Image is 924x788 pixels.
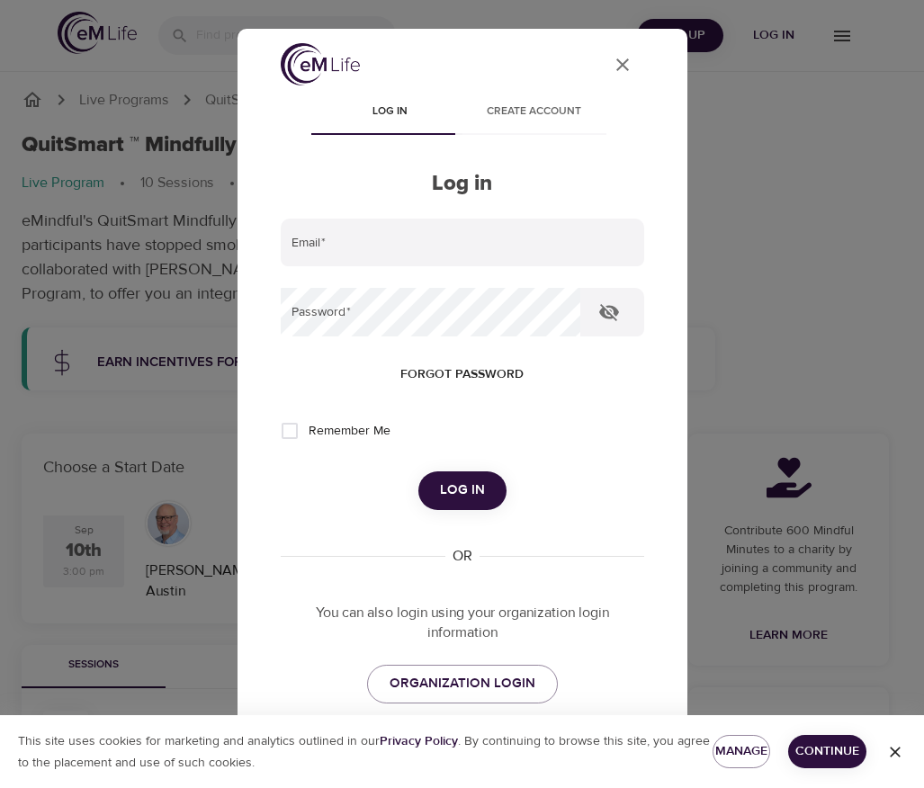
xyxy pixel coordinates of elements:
[281,92,644,135] div: disabled tabs example
[380,733,458,749] b: Privacy Policy
[418,471,507,509] button: Log in
[281,43,360,85] img: logo
[390,672,535,695] span: ORGANIZATION LOGIN
[281,171,644,197] h2: Log in
[329,103,452,121] span: Log in
[393,358,531,391] button: Forgot password
[309,422,390,441] span: Remember Me
[440,479,485,502] span: Log in
[400,363,524,386] span: Forgot password
[727,740,756,763] span: Manage
[367,665,558,703] a: ORGANIZATION LOGIN
[803,740,852,763] span: Continue
[473,103,596,121] span: Create account
[601,43,644,86] button: close
[281,603,644,644] p: You can also login using your organization login information
[445,546,480,567] div: OR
